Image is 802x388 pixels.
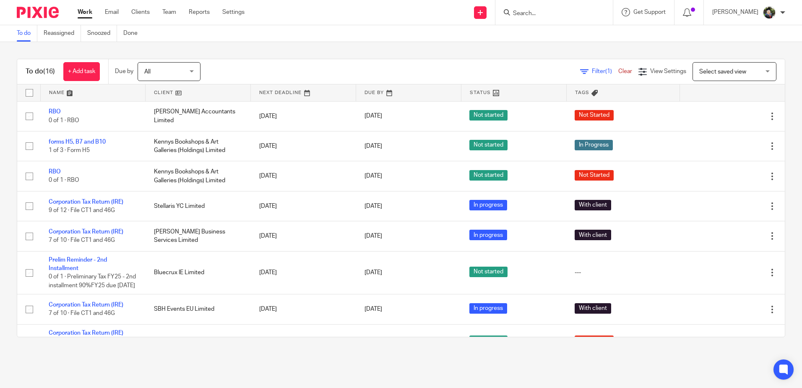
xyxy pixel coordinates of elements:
span: [DATE] [365,270,382,275]
span: (16) [43,68,55,75]
a: Email [105,8,119,16]
span: With client [575,230,611,240]
a: Done [123,25,144,42]
a: Clients [131,8,150,16]
span: 9 of 12 · File CT1 and 46G [49,207,115,213]
span: [DATE] [365,143,382,149]
a: + Add task [63,62,100,81]
span: [DATE] [365,203,382,209]
a: forms H5, B7 and B10 [49,139,106,145]
td: [DATE] [251,191,356,221]
a: Reports [189,8,210,16]
img: Pixie [17,7,59,18]
span: 7 of 10 · File CT1 and 46G [49,311,115,317]
span: [DATE] [365,233,382,239]
span: 7 of 10 · File CT1 and 46G [49,238,115,244]
span: Select saved view [699,69,746,75]
span: In progress [469,200,507,210]
a: Corporation Tax Return (IRE) [49,229,123,235]
td: [DATE] [251,161,356,191]
span: Not started [469,110,508,121]
div: --- [575,268,671,277]
td: Clearbookings Limited [146,324,251,359]
span: [DATE] [365,173,382,179]
span: In progress [469,230,507,240]
td: [DATE] [251,294,356,324]
span: Filter [592,68,618,74]
a: Settings [222,8,245,16]
a: Prelim Reminder - 2nd Installment [49,257,107,271]
p: [PERSON_NAME] [712,8,758,16]
td: Stellaris YC Limited [146,191,251,221]
a: Corporation Tax Return (IRE) [49,302,123,308]
a: Corporation Tax Return (IRE) [49,330,123,336]
p: Due by [115,67,133,76]
h1: To do [26,67,55,76]
span: Tags [575,90,589,95]
a: Clear [618,68,632,74]
span: Not started [469,140,508,150]
span: View Settings [650,68,686,74]
span: Not started [469,267,508,277]
span: With client [575,200,611,210]
a: Team [162,8,176,16]
a: RBO [49,109,61,115]
td: [PERSON_NAME] Business Services Limited [146,221,251,251]
span: [DATE] [365,307,382,312]
span: 0 of 1 · RBO [49,118,79,123]
span: Not Started [575,110,614,121]
span: Get Support [633,9,666,15]
a: Reassigned [44,25,81,42]
td: [DATE] [251,131,356,161]
span: Not Started [575,336,614,346]
span: Not Started [575,170,614,181]
a: RBO [49,169,61,175]
span: Not started [469,170,508,181]
td: [DATE] [251,221,356,251]
a: Snoozed [87,25,117,42]
span: 1 of 3 · Form H5 [49,147,90,153]
span: 0 of 1 · Preliminary Tax FY25 - 2nd installment 90%FY25 due [DATE] [49,274,136,289]
a: To do [17,25,37,42]
span: Not started [469,336,508,346]
span: In Progress [575,140,613,150]
a: Corporation Tax Return (IRE) [49,199,123,205]
span: [DATE] [365,113,382,119]
a: Work [78,8,92,16]
td: Kennys Bookshops & Art Galleries (Holdings) Limited [146,161,251,191]
td: [PERSON_NAME] Accountants Limited [146,101,251,131]
td: Bluecrux IE Limited [146,251,251,294]
span: All [144,69,151,75]
td: [DATE] [251,251,356,294]
td: [DATE] [251,324,356,359]
td: [DATE] [251,101,356,131]
input: Search [512,10,588,18]
span: 0 of 1 · RBO [49,178,79,184]
span: With client [575,303,611,314]
span: In progress [469,303,507,314]
td: Kennys Bookshops & Art Galleries (Holdings) Limited [146,131,251,161]
span: (1) [605,68,612,74]
td: SBH Events EU Limited [146,294,251,324]
img: Jade.jpeg [763,6,776,19]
